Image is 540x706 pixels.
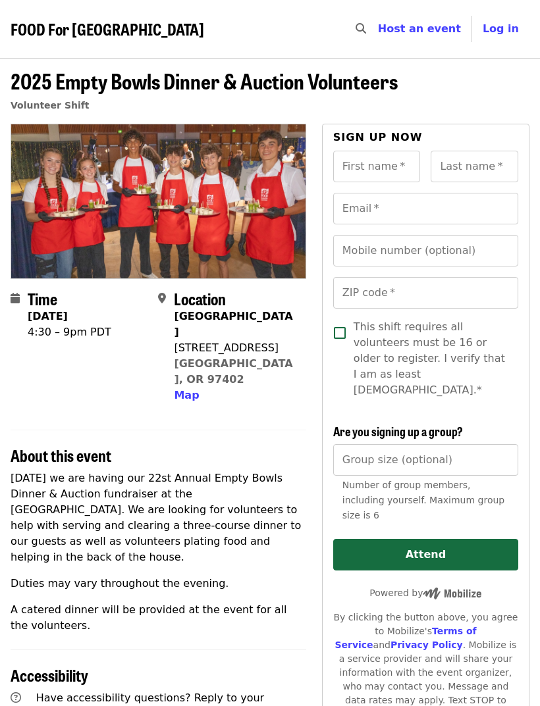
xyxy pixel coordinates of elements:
span: Map [174,389,199,401]
a: [GEOGRAPHIC_DATA], OR 97402 [174,357,292,386]
span: Powered by [369,588,481,598]
button: Log in [472,16,529,42]
div: [STREET_ADDRESS] [174,340,295,356]
i: search icon [356,22,366,35]
input: [object Object] [333,444,518,476]
span: Number of group members, including yourself. Maximum group size is 6 [342,480,504,520]
span: About this event [11,443,111,466]
a: Privacy Policy [391,640,463,650]
a: Host an event [378,22,461,35]
p: Duties may vary throughout the evening. [11,576,306,592]
i: calendar icon [11,292,20,305]
input: Mobile number (optional) [333,235,518,266]
a: Volunteer Shift [11,100,90,111]
span: Are you signing up a group? [333,422,463,440]
span: This shift requires all volunteers must be 16 or older to register. I verify that I am as least [... [354,319,508,398]
i: map-marker-alt icon [158,292,166,305]
span: Time [28,287,57,310]
input: ZIP code [333,277,518,309]
span: 2025 Empty Bowls Dinner & Auction Volunteers [11,65,398,96]
span: FOOD For [GEOGRAPHIC_DATA] [11,17,204,40]
input: Email [333,193,518,224]
button: Attend [333,539,518,570]
i: question-circle icon [11,692,21,704]
span: Accessibility [11,663,88,686]
input: First name [333,151,421,182]
img: Powered by Mobilize [423,588,481,599]
div: 4:30 – 9pm PDT [28,324,111,340]
img: 2025 Empty Bowls Dinner & Auction Volunteers organized by FOOD For Lane County [11,124,306,278]
input: Last name [431,151,518,182]
span: Location [174,287,226,310]
p: [DATE] we are having our 22st Annual Empty Bowls Dinner & Auction fundraiser at the [GEOGRAPHIC_D... [11,470,306,565]
span: Sign up now [333,131,423,143]
span: Log in [483,22,519,35]
p: A catered dinner will be provided at the event for all the volunteers. [11,602,306,634]
strong: [DATE] [28,310,68,322]
strong: [GEOGRAPHIC_DATA] [174,310,292,338]
input: Search [374,13,385,45]
a: Terms of Service [335,626,476,650]
a: FOOD For [GEOGRAPHIC_DATA] [11,20,204,39]
button: Map [174,388,199,403]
